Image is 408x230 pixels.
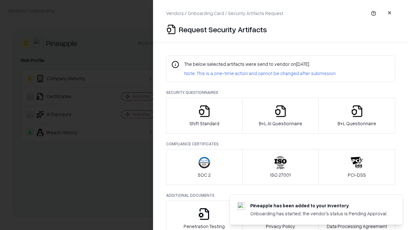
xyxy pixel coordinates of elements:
p: The below selected artifacts were send to vendor on [DATE] . [184,61,337,67]
p: Compliance Certificates [166,141,395,147]
p: SOC 2 [198,172,211,178]
p: Shift Standard [189,120,219,127]
button: PCI-DSS [318,149,395,185]
button: B+L Questionnaire [318,98,395,134]
p: B+L Questionnaire [338,120,376,127]
p: Security Questionnaires [166,90,395,95]
p: Note: This is a one-time action and cannot be changed after submission. [184,70,337,77]
p: B+L AI Questionnaire [259,120,302,127]
button: SOC 2 [166,149,243,185]
img: pineappleenergy.com [237,202,245,210]
p: Penetration Testing [184,223,225,230]
p: Request Security Artifacts [179,24,267,34]
p: Vendors / Onboarding Card / Security Artifacts Request [166,10,283,17]
div: Pineapple has been added to your inventory [250,202,387,209]
p: Privacy Policy [266,223,295,230]
p: ISO 27001 [270,172,291,178]
p: Data Processing Agreement [327,223,387,230]
button: ISO 27001 [242,149,319,185]
button: B+L AI Questionnaire [242,98,319,134]
div: Onboarding has started, the vendor's status is Pending Approval. [250,210,387,217]
button: Shift Standard [166,98,243,134]
p: PCI-DSS [348,172,366,178]
p: Additional Documents [166,193,395,198]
